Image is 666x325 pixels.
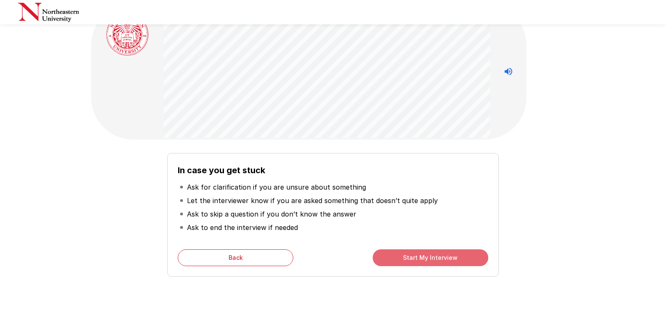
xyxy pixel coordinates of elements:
[187,209,356,219] p: Ask to skip a question if you don’t know the answer
[373,249,488,266] button: Start My Interview
[187,222,298,233] p: Ask to end the interview if needed
[500,63,517,80] button: Stop reading questions aloud
[187,182,366,192] p: Ask for clarification if you are unsure about something
[106,13,148,55] img: northeastern_avatar3.png
[178,249,293,266] button: Back
[178,165,265,175] b: In case you get stuck
[187,196,438,206] p: Let the interviewer know if you are asked something that doesn’t quite apply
